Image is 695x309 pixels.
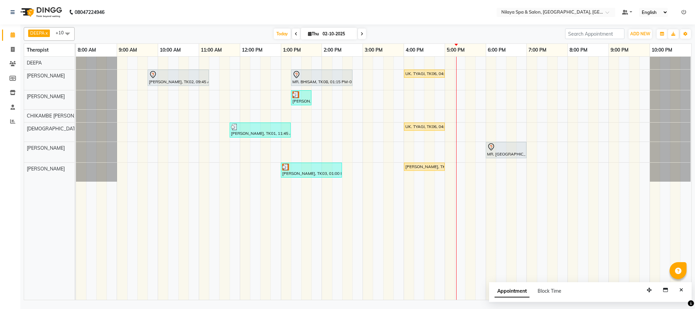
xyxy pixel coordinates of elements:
span: Block Time [538,288,561,294]
span: [PERSON_NAME] [27,73,65,79]
b: 08047224946 [75,3,104,22]
a: 8:00 AM [76,45,98,55]
a: 2:00 PM [322,45,343,55]
div: MR. BHISAM, TK08, 01:15 PM-02:45 PM, Deep Tissue Repair Therapy (90 Minutes)[DEMOGRAPHIC_DATA] [292,71,352,85]
a: 8:00 PM [568,45,589,55]
div: MR. [GEOGRAPHIC_DATA], TK05, 06:00 PM-07:00 PM, Balinese Massage Therapy (60 Minutes)[DEMOGRAPHIC... [486,143,526,157]
span: Appointment [495,285,529,297]
a: x [45,30,48,36]
span: ADD NEW [630,31,650,36]
a: 9:00 AM [117,45,139,55]
a: 3:00 PM [363,45,384,55]
span: DEEPA [30,30,45,36]
span: [PERSON_NAME] [27,93,65,99]
a: 11:00 AM [199,45,224,55]
div: UK. TYAGI, TK06, 04:00 PM-05:00 PM, Deep Tissue Repair Therapy (60 Minutes)[DEMOGRAPHIC_DATA] [405,71,444,77]
img: logo [17,3,64,22]
a: 1:00 PM [281,45,303,55]
span: Thu [306,31,321,36]
div: [PERSON_NAME], TK04, 01:15 PM-01:45 PM, Hair (For Him) - Hair Cut [292,91,311,104]
div: UK. TYAGI, TK06, 04:00 PM-05:00 PM, Deep Tissue Repair Therapy (60 Minutes)[DEMOGRAPHIC_DATA] [405,124,444,130]
span: [PERSON_NAME] [27,166,65,172]
div: [PERSON_NAME], TK03, 01:00 PM-02:30 PM, Deep Tissue Repair Therapy (90 Minutes)[DEMOGRAPHIC_DATA] [282,164,341,177]
span: [DEMOGRAPHIC_DATA] [27,126,80,132]
a: 9:00 PM [609,45,630,55]
div: [PERSON_NAME], TK01, 11:45 AM-01:15 PM, Sensory Rejuvne Aromatherapy (60 Minutes)[DEMOGRAPHIC_DATA] [230,124,290,137]
a: 10:00 AM [158,45,182,55]
span: +10 [56,30,69,35]
iframe: chat widget [667,282,688,302]
a: 12:00 PM [240,45,264,55]
input: Search Appointment [565,29,624,39]
a: 5:00 PM [445,45,466,55]
a: 10:00 PM [650,45,674,55]
span: DEEPA [27,60,42,66]
input: 2025-10-02 [321,29,354,39]
a: 6:00 PM [486,45,507,55]
span: CHIKAMBE [PERSON_NAME] [27,113,91,119]
div: [PERSON_NAME], TK02, 09:45 AM-11:15 AM, Deep Tissue Repair Therapy (90 Minutes)[DEMOGRAPHIC_DATA] [148,71,208,85]
span: Today [274,29,291,39]
div: [PERSON_NAME], TK07, 04:00 PM-05:00 PM, Deep Tissue Repair Therapy (60 Minutes)[DEMOGRAPHIC_DATA] [405,164,444,170]
span: Therapist [27,47,49,53]
span: [PERSON_NAME] [27,145,65,151]
button: ADD NEW [629,29,652,39]
a: 7:00 PM [527,45,548,55]
a: 4:00 PM [404,45,425,55]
